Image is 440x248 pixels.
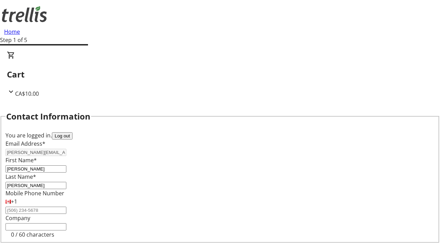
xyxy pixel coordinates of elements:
div: You are logged in. [5,131,434,139]
h2: Contact Information [6,110,90,123]
button: Log out [52,132,73,139]
label: Mobile Phone Number [5,189,64,197]
label: Last Name* [5,173,36,180]
input: (506) 234-5678 [5,207,66,214]
div: CartCA$10.00 [7,51,433,98]
label: Email Address* [5,140,45,147]
label: Company [5,214,30,222]
tr-character-limit: 0 / 60 characters [11,231,54,238]
h2: Cart [7,68,433,81]
label: First Name* [5,156,37,164]
span: CA$10.00 [15,90,39,97]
